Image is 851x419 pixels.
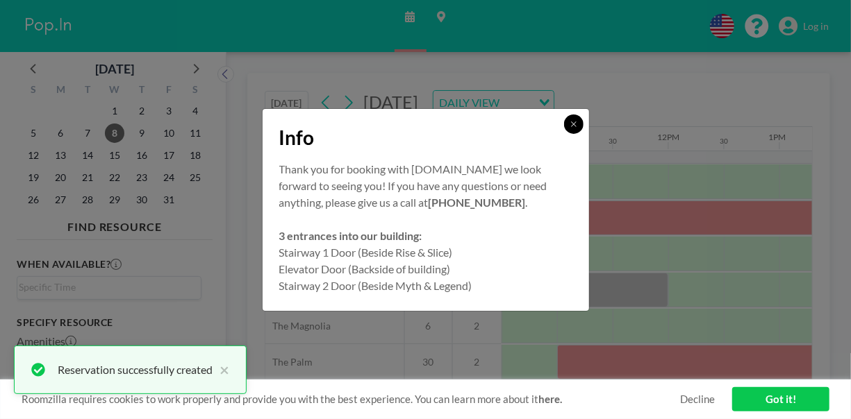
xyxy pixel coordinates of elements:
[732,387,829,411] a: Got it!
[538,393,562,405] a: here.
[680,393,715,406] a: Decline
[279,161,572,211] p: Thank you for booking with [DOMAIN_NAME] we look forward to seeing you! If you have any questions...
[279,229,422,242] strong: 3 entrances into our building:
[279,244,572,261] p: Stairway 1 Door (Beside Rise & Slice)
[429,196,526,209] strong: [PHONE_NUMBER]
[213,361,229,378] button: close
[279,261,572,277] p: Elevator Door (Backside of building)
[279,126,315,150] span: Info
[22,393,680,406] span: Roomzilla requires cookies to work properly and provide you with the best experience. You can lea...
[58,361,213,378] div: Reservation successfully created
[279,277,572,294] p: Stairway 2 Door (Beside Myth & Legend)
